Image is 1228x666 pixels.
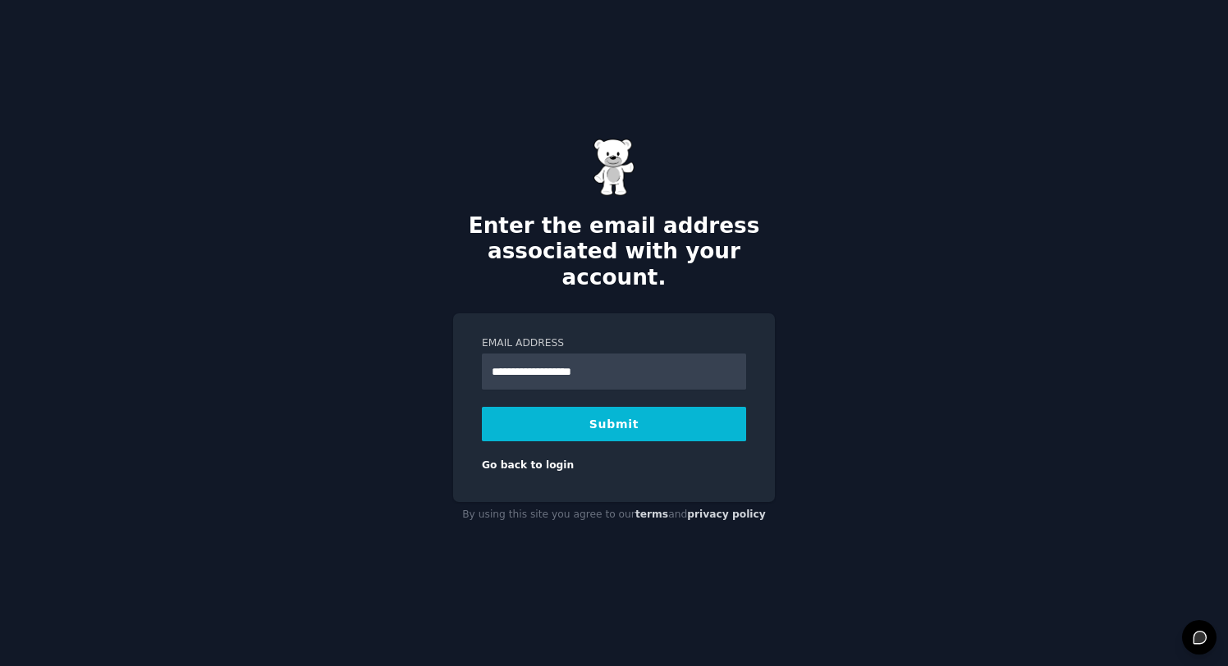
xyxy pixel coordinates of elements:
[482,336,746,351] label: Email Address
[687,509,766,520] a: privacy policy
[453,502,775,528] div: By using this site you agree to our and
[482,407,746,441] button: Submit
[453,213,775,291] h2: Enter the email address associated with your account.
[482,459,574,471] a: Go back to login
[593,139,635,196] img: Gummy Bear
[635,509,668,520] a: terms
